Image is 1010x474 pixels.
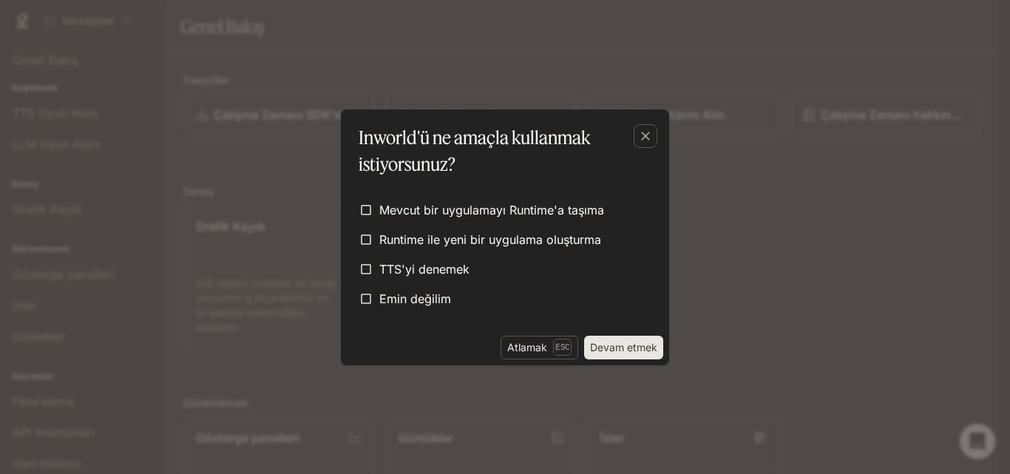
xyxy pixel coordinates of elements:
font: Emin değilim [379,291,451,306]
font: Esc [555,342,569,352]
button: AtlamakEsc [501,336,578,359]
button: Devam etmek [584,336,663,359]
font: Atlamak [507,341,547,353]
font: Devam etmek [590,341,657,353]
font: Mevcut bir uygulamayı Runtime'a taşıma [379,203,604,217]
font: Runtime ile yeni bir uygulama oluşturma [379,232,601,247]
font: TTS'yi denemek [379,262,470,277]
font: Inworld'ü ne amaçla kullanmak istiyorsunuz? [359,126,591,175]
